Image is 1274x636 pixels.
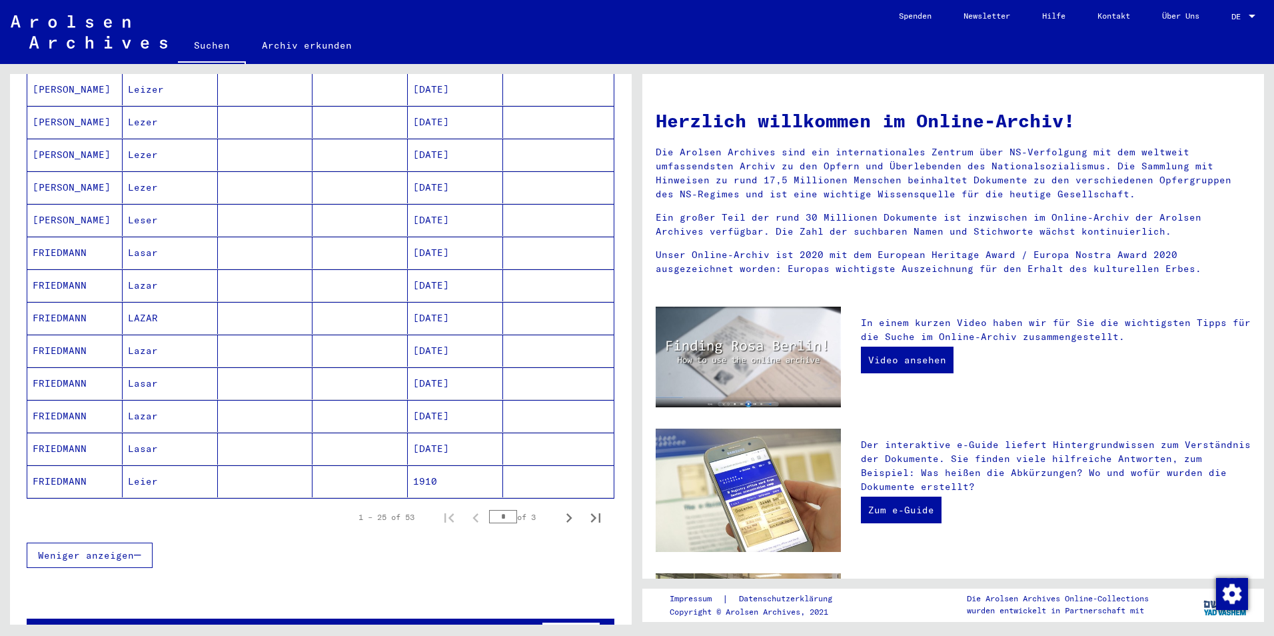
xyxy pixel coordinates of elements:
mat-cell: FRIEDMANN [27,237,123,269]
mat-cell: Lasar [123,237,218,269]
p: Die Arolsen Archives Online-Collections [967,593,1149,605]
mat-cell: [DATE] [408,171,503,203]
mat-cell: [DATE] [408,204,503,236]
mat-cell: [PERSON_NAME] [27,73,123,105]
button: First page [436,504,462,531]
mat-cell: Lezer [123,106,218,138]
mat-cell: Lezer [123,139,218,171]
img: video.jpg [656,307,841,407]
mat-cell: FRIEDMANN [27,302,123,334]
button: Weniger anzeigen [27,543,153,568]
mat-cell: [PERSON_NAME] [27,204,123,236]
img: yv_logo.png [1201,588,1251,621]
a: Archiv erkunden [246,29,368,61]
div: 1 – 25 of 53 [358,511,414,523]
div: Zustimmung ändern [1215,577,1247,609]
button: Previous page [462,504,489,531]
mat-cell: [PERSON_NAME] [27,139,123,171]
p: Unser Online-Archiv ist 2020 mit dem European Heritage Award / Europa Nostra Award 2020 ausgezeic... [656,248,1251,276]
mat-cell: Lazar [123,335,218,367]
mat-cell: [DATE] [408,335,503,367]
mat-cell: [DATE] [408,400,503,432]
mat-cell: [PERSON_NAME] [27,106,123,138]
mat-cell: [DATE] [408,73,503,105]
div: of 3 [489,511,556,523]
button: Last page [582,504,609,531]
mat-cell: Lezer [123,171,218,203]
p: wurden entwickelt in Partnerschaft mit [967,605,1149,617]
mat-cell: Leser [123,204,218,236]
mat-cell: FRIEDMANN [27,433,123,465]
mat-cell: 1910 [408,465,503,497]
mat-cell: [DATE] [408,269,503,301]
a: Suchen [178,29,246,64]
mat-cell: [DATE] [408,367,503,399]
mat-cell: FRIEDMANN [27,400,123,432]
mat-cell: [DATE] [408,237,503,269]
button: Next page [556,504,582,531]
mat-cell: Lasar [123,367,218,399]
mat-cell: [PERSON_NAME] [27,171,123,203]
mat-cell: Lazar [123,400,218,432]
a: Video ansehen [861,347,954,373]
mat-cell: [DATE] [408,433,503,465]
span: DE [1231,12,1246,21]
mat-cell: [DATE] [408,302,503,334]
img: Arolsen_neg.svg [11,15,167,49]
mat-cell: [DATE] [408,139,503,171]
a: Datenschutzerklärung [728,592,848,606]
h1: Herzlich willkommen im Online-Archiv! [656,107,1251,135]
p: Die Arolsen Archives sind ein internationales Zentrum über NS-Verfolgung mit dem weltweit umfasse... [656,145,1251,201]
mat-cell: FRIEDMANN [27,465,123,497]
p: Ein großer Teil der rund 30 Millionen Dokumente ist inzwischen im Online-Archiv der Arolsen Archi... [656,211,1251,239]
mat-cell: FRIEDMANN [27,367,123,399]
p: In einem kurzen Video haben wir für Sie die wichtigsten Tipps für die Suche im Online-Archiv zusa... [861,316,1251,344]
div: | [670,592,848,606]
img: eguide.jpg [656,429,841,552]
mat-cell: Lazar [123,269,218,301]
mat-cell: LAZAR [123,302,218,334]
mat-cell: Lasar [123,433,218,465]
a: Zum e-Guide [861,497,942,523]
mat-cell: FRIEDMANN [27,269,123,301]
p: Der interaktive e-Guide liefert Hintergrundwissen zum Verständnis der Dokumente. Sie finden viele... [861,438,1251,494]
mat-cell: Leier [123,465,218,497]
a: Impressum [670,592,722,606]
mat-cell: Leizer [123,73,218,105]
span: Weniger anzeigen [38,549,134,561]
mat-cell: [DATE] [408,106,503,138]
mat-cell: FRIEDMANN [27,335,123,367]
img: Zustimmung ändern [1216,578,1248,610]
p: Copyright © Arolsen Archives, 2021 [670,606,848,618]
